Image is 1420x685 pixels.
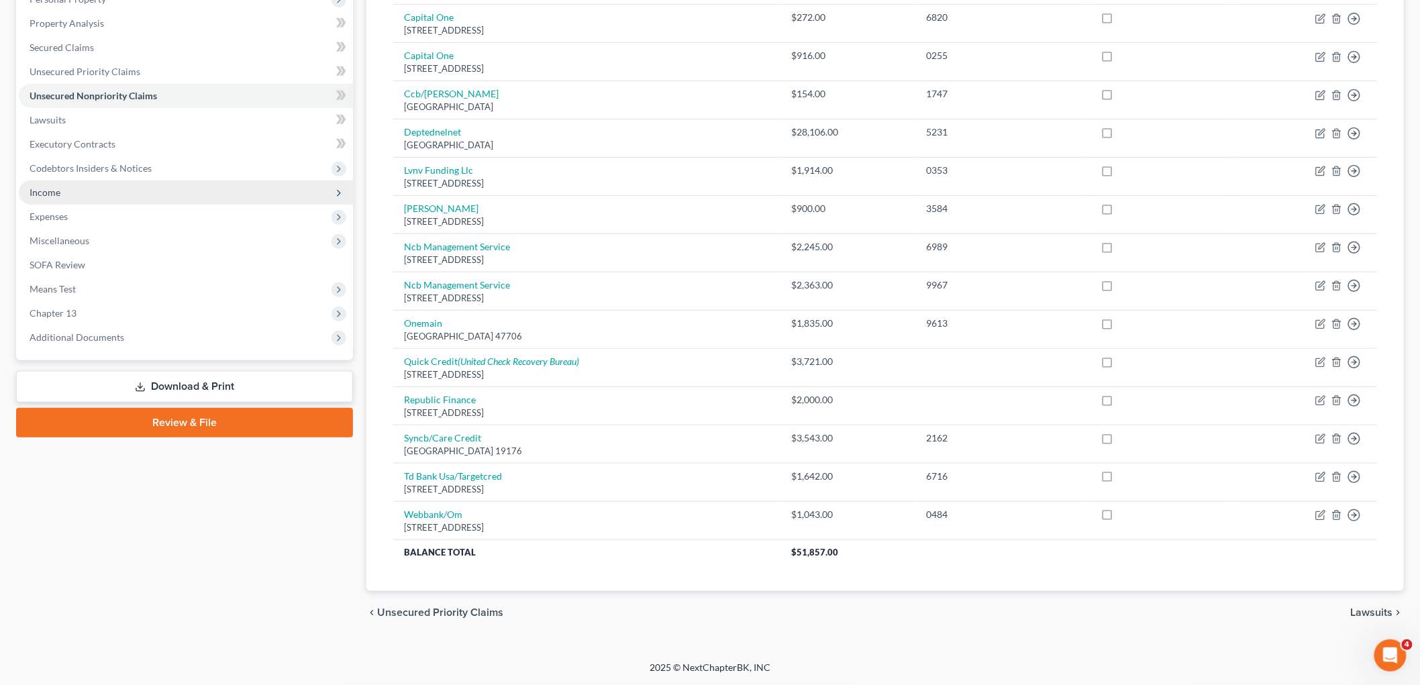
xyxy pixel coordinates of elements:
[404,215,770,228] div: [STREET_ADDRESS]
[377,607,503,618] span: Unsecured Priority Claims
[404,126,461,138] a: Deptednelnet
[404,483,770,496] div: [STREET_ADDRESS]
[404,445,770,458] div: [GEOGRAPHIC_DATA] 19176
[404,317,442,329] a: Onemain
[393,540,780,564] th: Balance Total
[1402,639,1413,650] span: 4
[30,259,85,270] span: SOFA Review
[791,317,905,330] div: $1,835.00
[926,164,1079,177] div: 0353
[926,431,1079,445] div: 2162
[926,87,1079,101] div: 1747
[791,393,905,407] div: $2,000.00
[404,254,770,266] div: [STREET_ADDRESS]
[327,661,1093,685] div: 2025 © NextChapterBK, INC
[791,164,905,177] div: $1,914.00
[404,62,770,75] div: [STREET_ADDRESS]
[30,307,77,319] span: Chapter 13
[926,317,1079,330] div: 9613
[19,11,353,36] a: Property Analysis
[791,547,838,558] span: $51,857.00
[404,50,454,61] a: Capital One
[791,278,905,292] div: $2,363.00
[30,17,104,29] span: Property Analysis
[404,521,770,534] div: [STREET_ADDRESS]
[791,508,905,521] div: $1,043.00
[1351,607,1404,618] button: Lawsuits chevron_right
[404,292,770,305] div: [STREET_ADDRESS]
[1374,639,1407,672] iframe: Intercom live chat
[458,356,579,367] i: (United Check Recovery Bureau)
[404,470,502,482] a: Td Bank Usa/Targetcred
[19,253,353,277] a: SOFA Review
[30,283,76,295] span: Means Test
[1351,607,1393,618] span: Lawsuits
[30,331,124,343] span: Additional Documents
[404,241,510,252] a: Ncb Management Service
[404,368,770,381] div: [STREET_ADDRESS]
[30,66,140,77] span: Unsecured Priority Claims
[404,88,499,99] a: Ccb/[PERSON_NAME]
[926,470,1079,483] div: 6716
[366,607,503,618] button: chevron_left Unsecured Priority Claims
[16,408,353,437] a: Review & File
[366,607,377,618] i: chevron_left
[791,11,905,24] div: $272.00
[30,90,157,101] span: Unsecured Nonpriority Claims
[791,49,905,62] div: $916.00
[926,240,1079,254] div: 6989
[30,211,68,222] span: Expenses
[926,202,1079,215] div: 3584
[30,138,115,150] span: Executory Contracts
[19,36,353,60] a: Secured Claims
[1393,607,1404,618] i: chevron_right
[791,87,905,101] div: $154.00
[404,509,462,520] a: Webbank/Om
[30,187,60,198] span: Income
[404,101,770,113] div: [GEOGRAPHIC_DATA]
[19,84,353,108] a: Unsecured Nonpriority Claims
[30,114,66,125] span: Lawsuits
[404,203,478,214] a: [PERSON_NAME]
[404,279,510,291] a: Ncb Management Service
[404,11,454,23] a: Capital One
[404,394,476,405] a: Republic Finance
[404,407,770,419] div: [STREET_ADDRESS]
[404,177,770,190] div: [STREET_ADDRESS]
[791,355,905,368] div: $3,721.00
[926,125,1079,139] div: 5231
[404,24,770,37] div: [STREET_ADDRESS]
[926,508,1079,521] div: 0484
[791,470,905,483] div: $1,642.00
[926,49,1079,62] div: 0255
[404,356,579,367] a: Quick Credit(United Check Recovery Bureau)
[30,162,152,174] span: Codebtors Insiders & Notices
[404,164,473,176] a: Lvnv Funding Llc
[19,60,353,84] a: Unsecured Priority Claims
[16,371,353,403] a: Download & Print
[926,11,1079,24] div: 6820
[404,330,770,343] div: [GEOGRAPHIC_DATA] 47706
[404,139,770,152] div: [GEOGRAPHIC_DATA]
[791,202,905,215] div: $900.00
[19,132,353,156] a: Executory Contracts
[926,278,1079,292] div: 9967
[791,125,905,139] div: $28,106.00
[30,42,94,53] span: Secured Claims
[30,235,89,246] span: Miscellaneous
[791,240,905,254] div: $2,245.00
[404,432,481,443] a: Syncb/Care Credit
[791,431,905,445] div: $3,543.00
[19,108,353,132] a: Lawsuits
